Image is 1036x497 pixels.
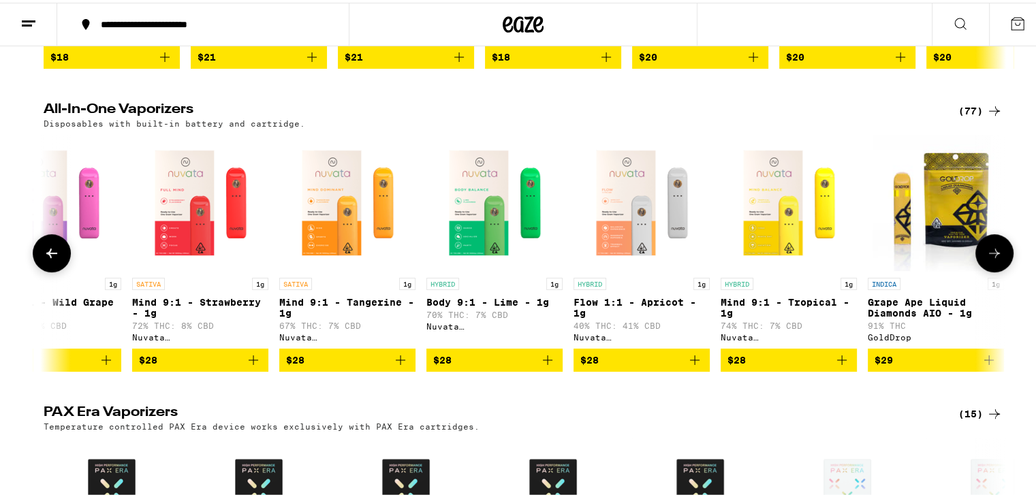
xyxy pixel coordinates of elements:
[574,319,710,327] p: 40% THC: 41% CBD
[933,49,952,60] span: $20
[8,10,98,20] span: Hi. Need any help?
[279,319,415,327] p: 67% THC: 7% CBD
[574,132,710,346] a: Open page for Flow 1:1 - Apricot - 1g from Nuvata (CA)
[580,352,599,363] span: $28
[279,275,312,287] p: SATIVA
[574,132,710,268] img: Nuvata (CA) - Flow 1:1 - Apricot - 1g
[252,275,268,287] p: 1g
[721,346,857,369] button: Add to bag
[868,319,1004,327] p: 91% THC
[721,294,857,316] p: Mind 9:1 - Tropical - 1g
[44,116,305,125] p: Disposables with built-in battery and cartridge.
[721,275,753,287] p: HYBRID
[426,132,563,268] img: Nuvata (CA) - Body 9:1 - Lime - 1g
[841,275,857,287] p: 1g
[198,49,216,60] span: $21
[574,294,710,316] p: Flow 1:1 - Apricot - 1g
[727,352,746,363] span: $28
[546,275,563,287] p: 1g
[574,346,710,369] button: Add to bag
[426,346,563,369] button: Add to bag
[988,275,1004,287] p: 1g
[492,49,510,60] span: $18
[132,294,268,316] p: Mind 9:1 - Strawberry - 1g
[721,132,857,346] a: Open page for Mind 9:1 - Tropical - 1g from Nuvata (CA)
[279,346,415,369] button: Add to bag
[868,330,1004,339] div: GoldDrop
[279,132,415,346] a: Open page for Mind 9:1 - Tangerine - 1g from Nuvata (CA)
[875,352,893,363] span: $29
[786,49,804,60] span: $20
[426,275,459,287] p: HYBRID
[868,132,1004,346] a: Open page for Grape Ape Liquid Diamonds AIO - 1g from GoldDrop
[139,352,157,363] span: $28
[485,43,621,66] button: Add to bag
[50,49,69,60] span: $18
[105,275,121,287] p: 1g
[338,43,474,66] button: Add to bag
[279,132,415,268] img: Nuvata (CA) - Mind 9:1 - Tangerine - 1g
[574,330,710,339] div: Nuvata ([GEOGRAPHIC_DATA])
[426,294,563,305] p: Body 9:1 - Lime - 1g
[958,403,1003,419] a: (15)
[721,132,857,268] img: Nuvata (CA) - Mind 9:1 - Tropical - 1g
[632,43,768,66] button: Add to bag
[433,352,452,363] span: $28
[44,419,480,428] p: Temperature controlled PAX Era device works exclusively with PAX Era cartridges.
[426,308,563,317] p: 70% THC: 7% CBD
[721,330,857,339] div: Nuvata ([GEOGRAPHIC_DATA])
[639,49,657,60] span: $20
[868,275,900,287] p: INDICA
[426,319,563,328] div: Nuvata ([GEOGRAPHIC_DATA])
[426,132,563,346] a: Open page for Body 9:1 - Lime - 1g from Nuvata (CA)
[873,132,999,268] img: GoldDrop - Grape Ape Liquid Diamonds AIO - 1g
[132,330,268,339] div: Nuvata ([GEOGRAPHIC_DATA])
[868,294,1004,316] p: Grape Ape Liquid Diamonds AIO - 1g
[44,100,936,116] h2: All-In-One Vaporizers
[693,275,710,287] p: 1g
[191,43,327,66] button: Add to bag
[132,319,268,327] p: 72% THC: 8% CBD
[279,294,415,316] p: Mind 9:1 - Tangerine - 1g
[132,132,268,346] a: Open page for Mind 9:1 - Strawberry - 1g from Nuvata (CA)
[779,43,915,66] button: Add to bag
[286,352,304,363] span: $28
[868,346,1004,369] button: Add to bag
[44,43,180,66] button: Add to bag
[132,346,268,369] button: Add to bag
[345,49,363,60] span: $21
[399,275,415,287] p: 1g
[132,132,268,268] img: Nuvata (CA) - Mind 9:1 - Strawberry - 1g
[721,319,857,327] p: 74% THC: 7% CBD
[44,403,936,419] h2: PAX Era Vaporizers
[132,275,165,287] p: SATIVA
[958,100,1003,116] a: (77)
[279,330,415,339] div: Nuvata ([GEOGRAPHIC_DATA])
[574,275,606,287] p: HYBRID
